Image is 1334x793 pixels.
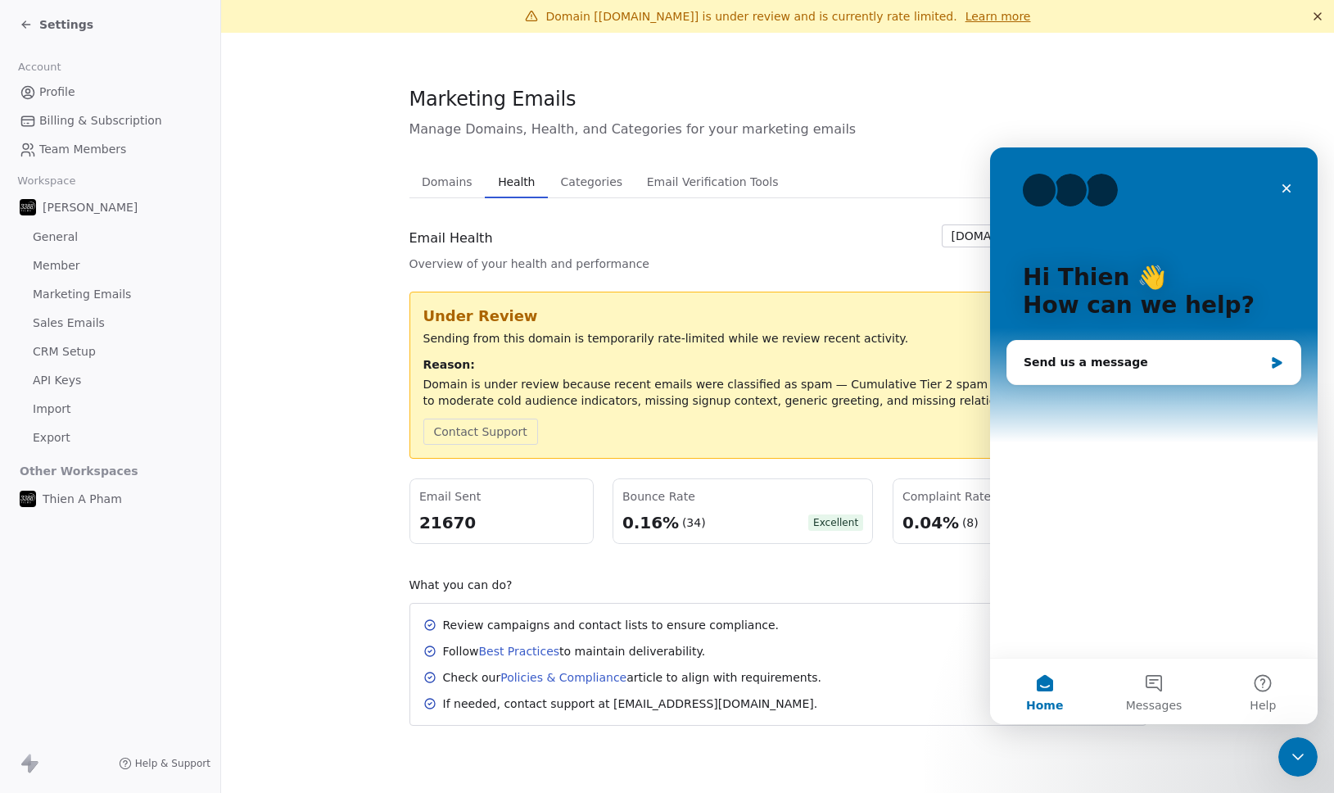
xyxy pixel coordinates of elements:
a: Member [13,252,207,279]
a: Help & Support [119,757,210,770]
span: [PERSON_NAME] [43,199,138,215]
div: Domain is under review because recent emails were classified as spam — Cumulative Tier 2 spam ind... [423,376,1133,409]
span: Workspace [11,169,83,193]
div: Reason: [423,356,1133,373]
button: Contact Support [423,419,538,445]
span: Marketing Emails [409,87,577,111]
div: Email Sent [419,488,584,505]
span: API Keys [33,372,81,389]
a: CRM Setup [13,338,207,365]
div: (8) [962,514,979,531]
span: Import [33,401,70,418]
div: What you can do? [409,577,1146,593]
span: CRM Setup [33,343,96,360]
div: Follow to maintain deliverability. [443,643,706,659]
a: Profile [13,79,207,106]
span: Billing & Subscription [39,112,162,129]
span: [DOMAIN_NAME] [952,228,1047,245]
span: Email Verification Tools [640,170,785,193]
iframe: Intercom live chat [990,147,1318,724]
div: Under Review [423,306,1133,327]
div: Complaint Rate [902,488,1136,505]
a: Policies & Compliance [500,671,626,684]
a: Marketing Emails [13,281,207,308]
a: Best Practices [478,645,559,658]
div: Check our article to align with requirements. [443,669,821,686]
a: Sales Emails [13,310,207,337]
span: Marketing Emails [33,286,131,303]
span: Help & Support [135,757,210,770]
div: Sending from this domain is temporarily rate-limited while we review recent activity. [423,330,1133,347]
span: Categories [554,170,629,193]
span: Profile [39,84,75,101]
div: If needed, contact support at [EMAIL_ADDRESS][DOMAIN_NAME]. [443,696,818,712]
span: Account [11,55,68,79]
img: 3388Films_Logo_White.jpg [20,491,36,507]
a: Export [13,424,207,451]
a: Learn more [965,8,1031,25]
span: Team Members [39,141,126,158]
span: Email Health [409,229,493,248]
a: Settings [20,16,93,33]
span: Excellent [808,514,863,531]
div: Review campaigns and contact lists to ensure compliance. [443,617,780,633]
span: Health [491,170,541,193]
div: 21670 [419,511,584,534]
a: General [13,224,207,251]
span: Domain [[DOMAIN_NAME]] is under review and is currently rate limited. [546,10,957,23]
a: Team Members [13,136,207,163]
span: Thien A Pham [43,491,122,507]
img: 3388Films_Logo_White.jpg [20,199,36,215]
span: General [33,229,78,246]
span: Domains [415,170,479,193]
div: (34) [682,514,706,531]
span: Settings [39,16,93,33]
span: Member [33,257,80,274]
a: Import [13,396,207,423]
span: Manage Domains, Health, and Categories for your marketing emails [409,120,1146,139]
div: Bounce Rate [622,488,863,505]
div: 0.04% [902,511,959,534]
span: Export [33,429,70,446]
span: Sales Emails [33,315,105,332]
a: API Keys [13,367,207,394]
div: 0.16% [622,511,679,534]
iframe: Intercom live chat [1278,737,1318,777]
a: Billing & Subscription [13,107,207,134]
span: Overview of your health and performance [409,256,649,272]
span: Other Workspaces [13,458,145,484]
